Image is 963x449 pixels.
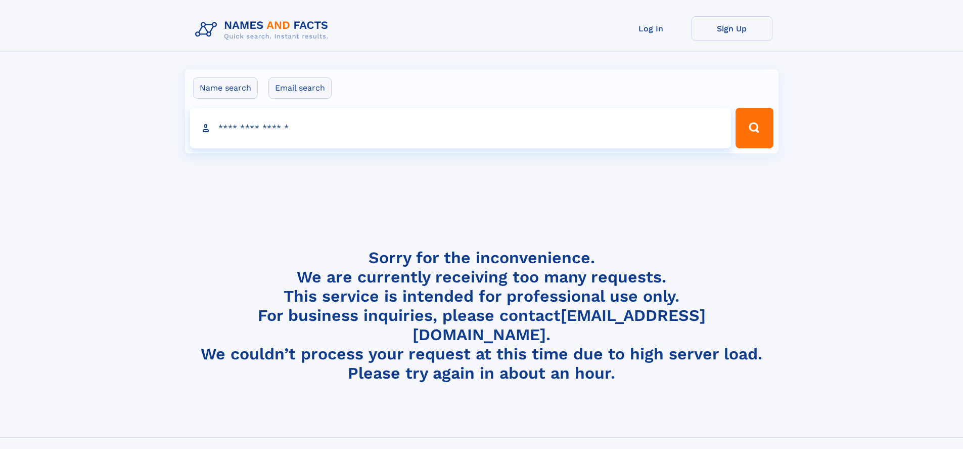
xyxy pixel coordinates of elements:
[412,306,706,344] a: [EMAIL_ADDRESS][DOMAIN_NAME]
[268,77,332,99] label: Email search
[191,248,772,383] h4: Sorry for the inconvenience. We are currently receiving too many requests. This service is intend...
[692,16,772,41] a: Sign Up
[191,16,337,44] img: Logo Names and Facts
[193,77,258,99] label: Name search
[190,108,731,148] input: search input
[611,16,692,41] a: Log In
[736,108,773,148] button: Search Button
